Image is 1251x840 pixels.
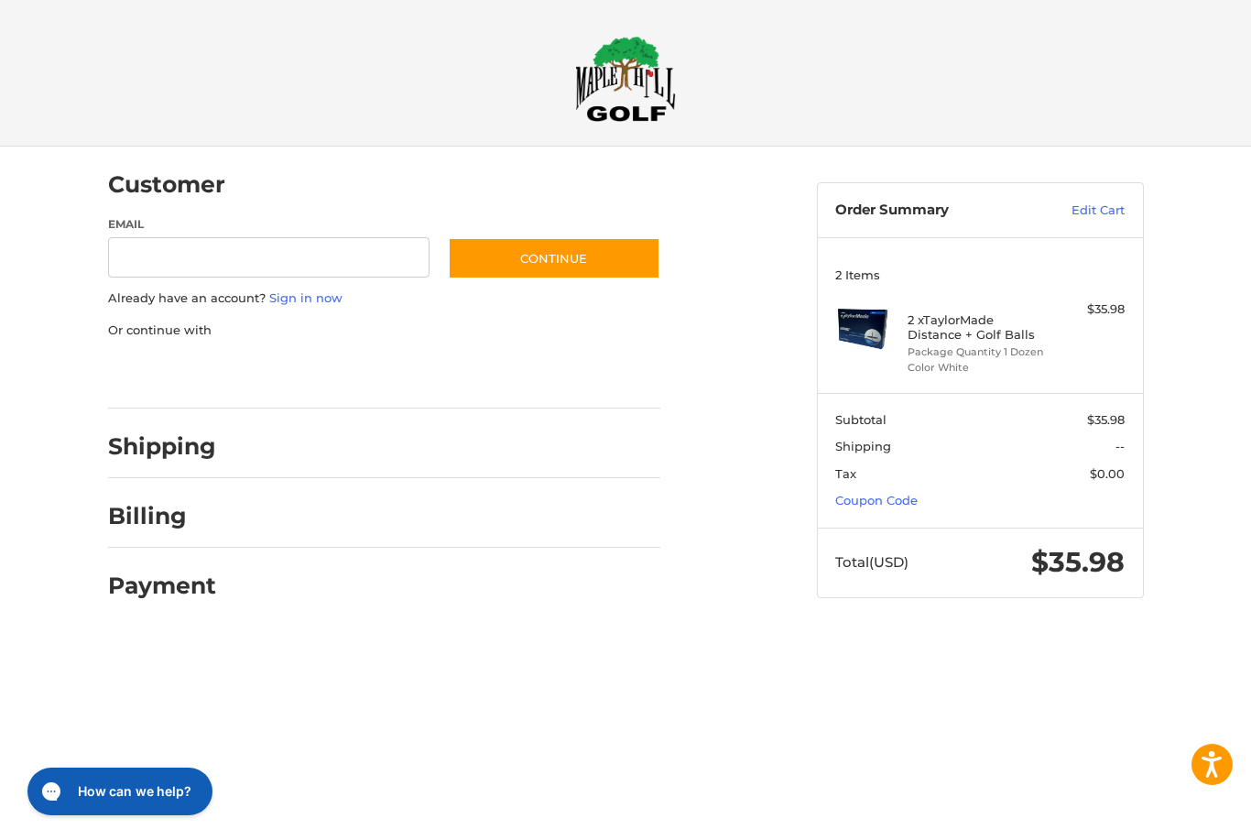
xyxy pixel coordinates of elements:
span: Tax [835,466,856,481]
h3: Order Summary [835,202,1032,220]
div: $35.98 [1052,300,1125,319]
a: Coupon Code [835,493,918,507]
h4: 2 x TaylorMade Distance + Golf Balls [908,312,1048,343]
h2: Payment [108,572,216,600]
h3: 2 Items [835,267,1125,282]
img: Maple Hill Golf [575,36,676,122]
li: Package Quantity 1 Dozen [908,344,1048,360]
iframe: PayPal-venmo [412,357,549,390]
span: -- [1115,439,1125,453]
iframe: Gorgias live chat messenger [18,761,218,822]
h2: Billing [108,502,215,530]
span: Total (USD) [835,553,908,571]
span: $35.98 [1087,412,1125,427]
h2: Shipping [108,432,216,461]
a: Edit Cart [1032,202,1125,220]
iframe: PayPal-paypal [102,357,239,390]
p: Or continue with [108,322,660,340]
iframe: PayPal-paylater [257,357,395,390]
p: Already have an account? [108,289,660,308]
label: Email [108,216,430,233]
li: Color White [908,360,1048,376]
span: $0.00 [1090,466,1125,481]
button: Continue [448,237,660,279]
span: Subtotal [835,412,887,427]
h2: Customer [108,170,225,199]
span: $35.98 [1031,545,1125,579]
a: Sign in now [269,290,343,305]
span: Shipping [835,439,891,453]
